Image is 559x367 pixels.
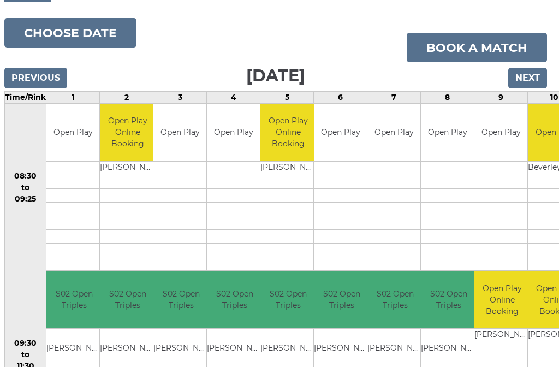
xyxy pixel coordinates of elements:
td: Open Play Online Booking [100,104,155,161]
td: 6 [314,92,367,104]
td: S02 Open Triples [100,271,155,329]
td: Open Play Online Booking [474,271,530,329]
td: Open Play [474,104,527,161]
td: 4 [207,92,260,104]
a: Book a match [407,33,547,62]
td: Open Play [421,104,474,161]
td: Open Play [314,104,367,161]
td: Open Play [207,104,260,161]
td: Open Play Online Booking [260,104,316,161]
td: 5 [260,92,314,104]
td: Open Play [153,104,206,161]
td: Open Play [367,104,420,161]
td: 2 [100,92,153,104]
td: S02 Open Triples [153,271,209,329]
button: Choose date [4,18,136,48]
td: S02 Open Triples [260,271,316,329]
td: S02 Open Triples [367,271,423,329]
td: [PERSON_NAME] [421,342,476,356]
td: [PERSON_NAME] [260,342,316,356]
td: [PERSON_NAME] [46,342,102,356]
td: 08:30 to 09:25 [5,104,46,271]
td: [PERSON_NAME] [367,342,423,356]
td: [PERSON_NAME] [474,329,530,342]
td: 7 [367,92,421,104]
td: S02 Open Triples [421,271,476,329]
td: 3 [153,92,207,104]
td: Open Play [46,104,99,161]
td: [PERSON_NAME] [100,161,155,175]
td: S02 Open Triples [314,271,369,329]
input: Next [508,68,547,88]
td: S02 Open Triples [207,271,262,329]
td: [PERSON_NAME] [260,161,316,175]
td: 8 [421,92,474,104]
td: Time/Rink [5,92,46,104]
td: [PERSON_NAME] [153,342,209,356]
td: [PERSON_NAME] [314,342,369,356]
td: [PERSON_NAME] [100,342,155,356]
input: Previous [4,68,67,88]
td: 9 [474,92,528,104]
td: S02 Open Triples [46,271,102,329]
td: 1 [46,92,100,104]
td: [PERSON_NAME] [207,342,262,356]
